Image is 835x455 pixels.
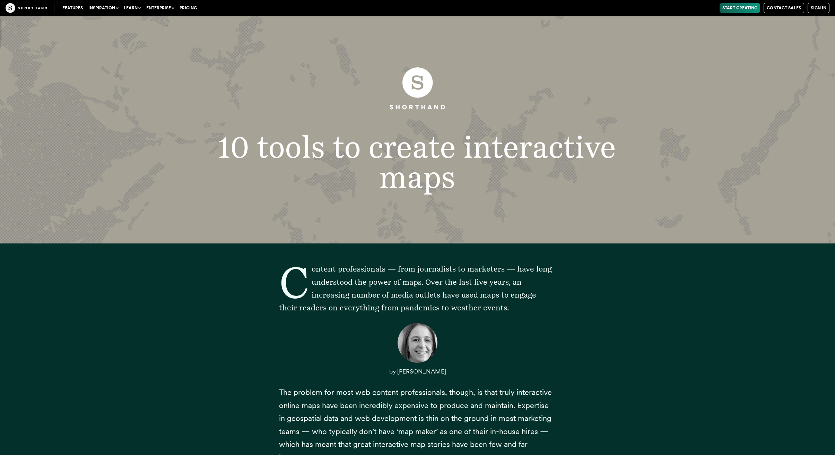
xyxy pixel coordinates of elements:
[279,364,556,378] p: by [PERSON_NAME]
[163,132,672,192] h1: 10 tools to create interactive maps
[764,3,804,13] a: Contact Sales
[808,3,829,13] a: Sign in
[121,3,143,13] button: Learn
[720,3,760,13] a: Start Creating
[6,3,47,13] img: The Craft
[86,3,121,13] button: Inspiration
[177,3,200,13] a: Pricing
[60,3,86,13] a: Features
[143,3,177,13] button: Enterprise
[279,264,552,312] span: Content professionals — from journalists to marketers — have long understood the power of maps. O...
